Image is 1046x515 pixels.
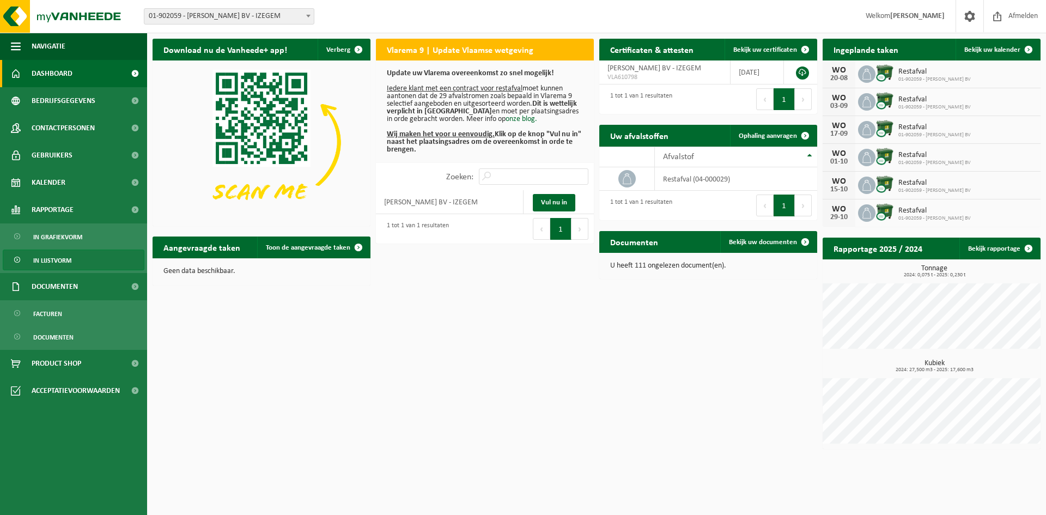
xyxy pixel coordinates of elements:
[257,237,369,258] a: Toon de aangevraagde taken
[376,190,524,214] td: [PERSON_NAME] BV - IZEGEM
[33,227,82,247] span: In grafiekvorm
[898,132,971,138] span: 01-902059 - [PERSON_NAME] BV
[32,87,95,114] span: Bedrijfsgegevens
[828,360,1041,373] h3: Kubiek
[655,167,817,191] td: restafval (04-000029)
[959,238,1039,259] a: Bekijk rapportage
[774,88,795,110] button: 1
[729,239,797,246] span: Bekijk uw documenten
[828,186,850,193] div: 15-10
[533,194,575,211] a: Vul nu in
[828,149,850,158] div: WO
[144,9,314,24] span: 01-902059 - DECEUNINCK HENDRIK BV - IZEGEM
[32,142,72,169] span: Gebruikers
[898,151,971,160] span: Restafval
[725,39,816,60] a: Bekijk uw certificaten
[828,66,850,75] div: WO
[3,250,144,270] a: In lijstvorm
[32,377,120,404] span: Acceptatievoorwaarden
[32,350,81,377] span: Product Shop
[153,237,251,258] h2: Aangevraagde taken
[387,130,581,154] b: Klik op de knop "Vul nu in" naast het plaatsingsadres om de overeenkomst in orde te brengen.
[731,60,784,84] td: [DATE]
[875,203,894,221] img: WB-1100-CU
[32,169,65,196] span: Kalender
[387,130,495,138] u: Wij maken het voor u eenvoudig.
[32,196,74,223] span: Rapportage
[32,33,65,60] span: Navigatie
[571,218,588,240] button: Next
[828,102,850,110] div: 03-09
[599,125,679,146] h2: Uw afvalstoffen
[153,39,298,60] h2: Download nu de Vanheede+ app!
[376,39,544,60] h2: Vlarema 9 | Update Vlaamse wetgeving
[387,84,522,93] u: Iedere klant met een contract voor restafval
[720,231,816,253] a: Bekijk uw documenten
[828,265,1041,278] h3: Tonnage
[828,158,850,166] div: 01-10
[756,195,774,216] button: Previous
[875,175,894,193] img: WB-1100-CU
[266,244,350,251] span: Toon de aangevraagde taken
[163,268,360,275] p: Geen data beschikbaar.
[607,73,722,82] span: VLA610798
[875,119,894,138] img: WB-1100-CU
[387,100,577,116] b: Dit is wettelijk verplicht in [GEOGRAPHIC_DATA]
[828,205,850,214] div: WO
[898,76,971,83] span: 01-902059 - [PERSON_NAME] BV
[964,46,1020,53] span: Bekijk uw kalender
[828,214,850,221] div: 29-10
[446,173,473,181] label: Zoeken:
[875,92,894,110] img: WB-1100-CU
[326,46,350,53] span: Verberg
[387,70,583,154] p: moet kunnen aantonen dat de 29 afvalstromen zoals bepaald in Vlarema 9 selectief aangeboden en ui...
[898,179,971,187] span: Restafval
[756,88,774,110] button: Previous
[898,95,971,104] span: Restafval
[387,69,554,77] b: Update uw Vlarema overeenkomst zo snel mogelijk!
[153,60,370,224] img: Download de VHEPlus App
[898,207,971,215] span: Restafval
[828,94,850,102] div: WO
[550,218,571,240] button: 1
[898,104,971,111] span: 01-902059 - [PERSON_NAME] BV
[607,64,701,72] span: [PERSON_NAME] BV - IZEGEM
[32,273,78,300] span: Documenten
[795,88,812,110] button: Next
[605,193,672,217] div: 1 tot 1 van 1 resultaten
[599,39,704,60] h2: Certificaten & attesten
[828,130,850,138] div: 17-09
[663,153,694,161] span: Afvalstof
[823,39,909,60] h2: Ingeplande taken
[533,218,550,240] button: Previous
[33,304,62,324] span: Facturen
[875,64,894,82] img: WB-1100-CU
[823,238,933,259] h2: Rapportage 2025 / 2024
[610,262,806,270] p: U heeft 111 ongelezen document(en).
[828,177,850,186] div: WO
[32,114,95,142] span: Contactpersonen
[898,160,971,166] span: 01-902059 - [PERSON_NAME] BV
[828,75,850,82] div: 20-08
[3,326,144,347] a: Documenten
[828,367,1041,373] span: 2024: 27,500 m3 - 2025: 17,600 m3
[875,147,894,166] img: WB-1100-CU
[774,195,795,216] button: 1
[33,327,74,348] span: Documenten
[739,132,797,140] span: Ophaling aanvragen
[599,231,669,252] h2: Documenten
[730,125,816,147] a: Ophaling aanvragen
[144,8,314,25] span: 01-902059 - DECEUNINCK HENDRIK BV - IZEGEM
[381,217,449,241] div: 1 tot 1 van 1 resultaten
[32,60,72,87] span: Dashboard
[3,226,144,247] a: In grafiekvorm
[33,250,71,271] span: In lijstvorm
[898,123,971,132] span: Restafval
[605,87,672,111] div: 1 tot 1 van 1 resultaten
[828,122,850,130] div: WO
[956,39,1039,60] a: Bekijk uw kalender
[733,46,797,53] span: Bekijk uw certificaten
[506,115,537,123] a: onze blog.
[898,215,971,222] span: 01-902059 - [PERSON_NAME] BV
[890,12,945,20] strong: [PERSON_NAME]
